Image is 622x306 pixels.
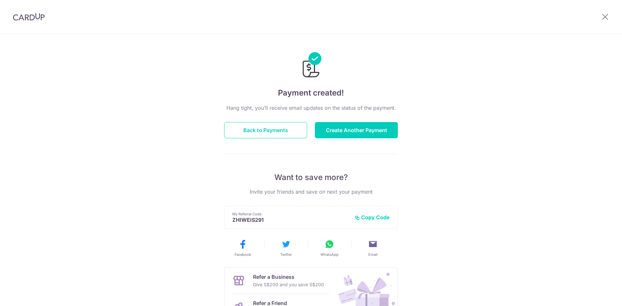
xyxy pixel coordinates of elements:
[320,252,339,257] span: WhatsApp
[224,104,398,112] p: Hang tight, you’ll receive email updates on the status of the payment.
[224,188,398,196] p: Invite your friends and save on next your payment
[355,214,390,221] button: Copy Code
[224,87,398,99] h4: Payment created!
[354,239,392,257] button: Email
[232,211,350,217] p: My Referral Code
[315,122,398,138] button: Create Another Payment
[310,239,349,257] button: WhatsApp
[280,252,292,257] span: Twitter
[224,239,262,257] button: Facebook
[13,13,45,21] img: CardUp
[368,252,378,257] span: Email
[301,52,321,79] img: Payments
[224,172,398,183] p: Want to save more?
[267,239,305,257] button: Twitter
[253,273,324,281] p: Refer a Business
[581,287,616,303] iframe: Opens a widget where you can find more information
[232,217,350,223] p: ZHIWEIS291
[235,252,251,257] span: Facebook
[224,122,307,138] button: Back to Payments
[253,281,324,289] p: Give S$200 and you save S$200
